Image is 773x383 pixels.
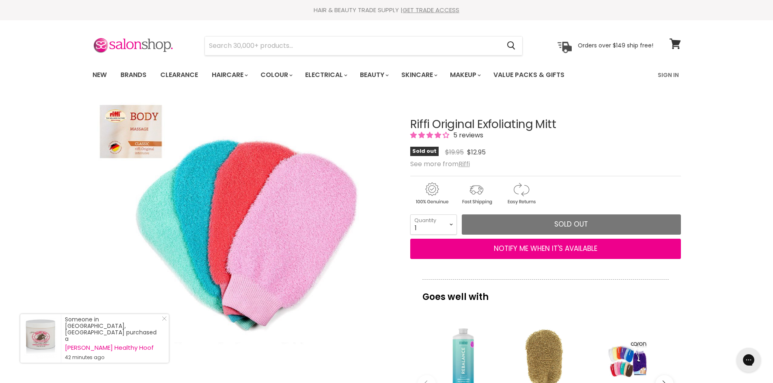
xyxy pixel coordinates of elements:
img: shipping.gif [455,181,498,206]
p: Goes well with [422,279,669,306]
a: Clearance [154,66,204,83]
img: genuine.gif [410,181,453,206]
a: Close Notification [159,316,167,324]
a: Haircare [206,66,253,83]
a: Visit product page [20,314,61,363]
button: Sold out [462,214,681,235]
nav: Main [82,63,691,87]
a: Colour [254,66,297,83]
button: Search [501,36,522,55]
ul: Main menu [86,63,612,87]
span: 5 reviews [451,131,483,140]
div: HAIR & BEAUTY TRADE SUPPLY | [82,6,691,14]
button: NOTIFY ME WHEN IT'S AVAILABLE [410,239,681,259]
a: Value Packs & Gifts [487,66,571,83]
span: 4.20 stars [410,131,451,140]
a: Beauty [354,66,394,83]
span: $12.95 [467,148,486,157]
img: RIOM-2_1800x1800.jpg [92,98,395,370]
a: Makeup [444,66,486,83]
select: Quantity [410,214,457,235]
span: Sold out [410,147,439,156]
a: Riffi [459,159,470,169]
a: Sign In [653,66,684,83]
form: Product [205,36,523,56]
span: $19.95 [445,148,464,157]
div: Someone in [GEOGRAPHIC_DATA], [GEOGRAPHIC_DATA] purchased a [65,316,161,361]
iframe: Gorgias live chat messenger [732,345,765,375]
a: Electrical [299,66,352,83]
p: Orders over $149 ship free! [578,42,653,49]
a: Brands [114,66,153,83]
a: New [86,66,113,83]
a: Skincare [395,66,442,83]
small: 42 minutes ago [65,354,161,361]
span: See more from [410,159,470,169]
input: Search [205,36,501,55]
h1: Riffi Original Exfoliating Mitt [410,118,681,131]
img: returns.gif [500,181,543,206]
a: [PERSON_NAME] Healthy Hoof [65,344,161,351]
span: Sold out [554,219,588,229]
svg: Close Icon [162,316,167,321]
a: GET TRADE ACCESS [403,6,459,14]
